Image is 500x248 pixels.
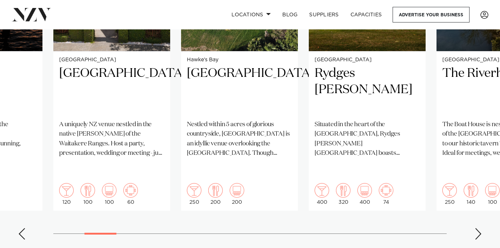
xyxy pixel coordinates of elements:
[59,183,74,198] img: cocktail.png
[345,7,388,22] a: Capacities
[442,183,457,205] div: 250
[276,7,303,22] a: BLOG
[379,183,393,205] div: 74
[357,183,372,205] div: 400
[315,65,420,114] h2: Rydges [PERSON_NAME]
[230,183,244,205] div: 200
[315,183,329,198] img: cocktail.png
[315,57,420,63] small: [GEOGRAPHIC_DATA]
[485,183,500,205] div: 100
[315,183,329,205] div: 400
[81,183,95,198] img: dining.png
[393,7,470,22] a: Advertise your business
[123,183,138,205] div: 60
[485,183,500,198] img: theatre.png
[303,7,344,22] a: SUPPLIERS
[442,183,457,198] img: cocktail.png
[187,183,201,205] div: 250
[187,57,292,63] small: Hawke's Bay
[59,65,164,114] h2: [GEOGRAPHIC_DATA]
[208,183,223,205] div: 200
[464,183,478,198] img: dining.png
[12,8,51,21] img: nzv-logo.png
[230,183,244,198] img: theatre.png
[315,120,420,158] p: Situated in the heart of the [GEOGRAPHIC_DATA], Rydges [PERSON_NAME] [GEOGRAPHIC_DATA] boasts spa...
[187,183,201,198] img: cocktail.png
[102,183,116,198] img: theatre.png
[336,183,351,205] div: 320
[59,57,164,63] small: [GEOGRAPHIC_DATA]
[208,183,223,198] img: dining.png
[187,65,292,114] h2: [GEOGRAPHIC_DATA]
[59,183,74,205] div: 120
[187,120,292,158] p: Nestled within 5 acres of glorious countryside, [GEOGRAPHIC_DATA] is an idyllic venue overlooking...
[59,120,164,158] p: A uniquely NZ venue nestled in the native [PERSON_NAME] of the Waitakere Ranges. Host a party, pr...
[357,183,372,198] img: theatre.png
[336,183,351,198] img: dining.png
[102,183,116,205] div: 100
[123,183,138,198] img: meeting.png
[464,183,478,205] div: 140
[226,7,276,22] a: Locations
[81,183,95,205] div: 100
[379,183,393,198] img: meeting.png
